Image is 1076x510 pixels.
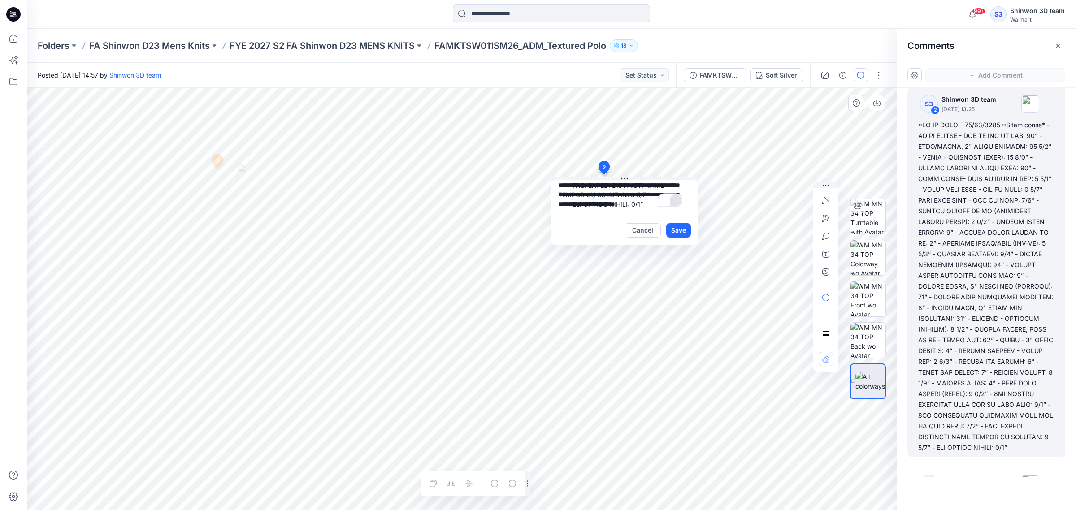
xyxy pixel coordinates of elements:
div: Shinwon 3D team [1010,5,1065,16]
img: WM MN 34 TOP Back wo Avatar [850,323,885,358]
p: 18 [621,41,627,51]
textarea: To enrich screen reader interactions, please activate Accessibility in Grammarly extension settings [551,180,698,216]
div: *LO IP DOLO – 75/63/3285 *Sitam conse* - ADIPI ELITSE - DOE TE INC UT LAB: 90” - ETDO/MAGNA, 2" A... [918,120,1054,453]
a: Folders [38,39,69,52]
span: 99+ [972,8,985,15]
img: WM MN 34 TOP Colorway wo Avatar [850,240,885,275]
div: S3 [920,95,938,113]
p: Shinwon 3D team [941,94,996,105]
p: [DATE] 13:25 [941,105,996,114]
button: FAMKTSW011SM26_ADM_Textured Polo [684,68,746,82]
button: Details [836,68,850,82]
a: Shinwon 3D team [109,71,161,79]
a: FA Shinwon D23 Mens Knits [89,39,210,52]
div: 2 [931,106,940,115]
img: WM MN 34 TOP Turntable with Avatar [850,199,885,234]
a: FYE 2027 S2 FA Shinwon D23 MENS KNITS [230,39,415,52]
button: Soft Silver [750,68,803,82]
button: Save [666,223,691,238]
button: 18 [610,39,638,52]
img: All colorways [855,372,885,391]
div: Walmart [1010,16,1065,23]
div: S3 [990,6,1007,22]
div: FAMKTSW011SM26_ADM_Textured Polo [699,70,741,80]
h2: Comments [907,40,955,51]
span: 2 [603,164,606,172]
img: WM MN 34 TOP Front wo Avatar [850,281,885,316]
div: S3 [920,475,938,493]
button: Add Comment [925,68,1065,82]
p: FAMKTSW011SM26_ADM_Textured Polo [434,39,606,52]
p: Shinwon 3D team [941,474,996,485]
span: Posted [DATE] 14:57 by [38,70,161,80]
button: Cancel [625,223,661,238]
div: Soft Silver [766,70,797,80]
